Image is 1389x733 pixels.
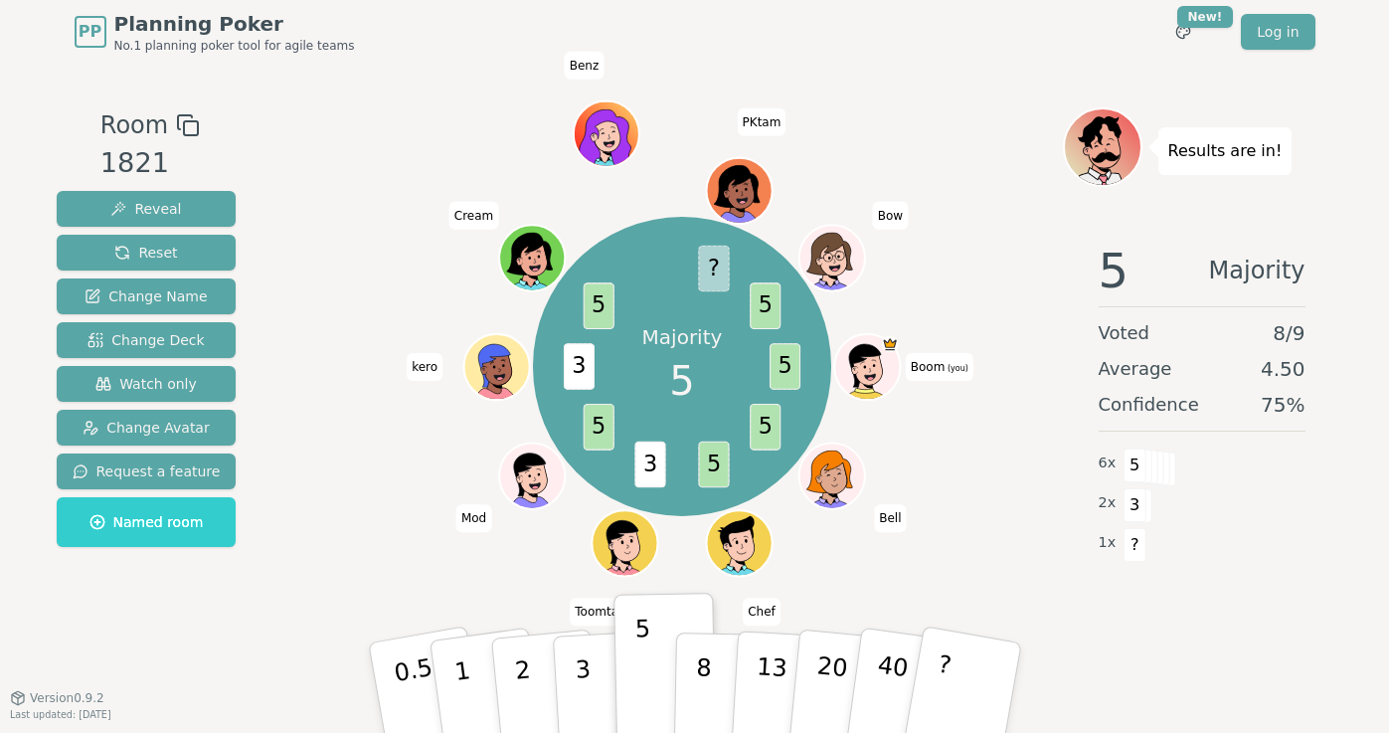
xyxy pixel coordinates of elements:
[85,286,207,306] span: Change Name
[1209,247,1305,294] span: Majority
[945,364,968,373] span: (you)
[836,336,898,398] button: Click to change your avatar
[1099,492,1117,514] span: 2 x
[634,442,665,488] span: 3
[95,374,197,394] span: Watch only
[1261,355,1305,383] span: 4.50
[83,418,210,438] span: Change Avatar
[57,410,237,446] button: Change Avatar
[698,246,729,292] span: ?
[1099,391,1199,419] span: Confidence
[57,278,237,314] button: Change Name
[57,497,237,547] button: Named room
[57,191,237,227] button: Reveal
[564,343,595,390] span: 3
[57,454,237,489] button: Request a feature
[57,366,237,402] button: Watch only
[634,615,651,722] p: 5
[456,504,491,532] span: Click to change your name
[57,235,237,271] button: Reset
[114,10,355,38] span: Planning Poker
[1273,319,1304,347] span: 8 / 9
[1099,247,1129,294] span: 5
[1099,532,1117,554] span: 1 x
[73,461,221,481] span: Request a feature
[570,598,634,626] span: Click to change your name
[1099,319,1150,347] span: Voted
[642,323,723,351] p: Majority
[1124,449,1146,482] span: 5
[1177,6,1234,28] div: New!
[1261,391,1304,419] span: 75 %
[1241,14,1314,50] a: Log in
[1099,453,1117,474] span: 6 x
[100,143,200,184] div: 1821
[57,322,237,358] button: Change Deck
[1124,488,1146,522] span: 3
[75,10,355,54] a: PPPlanning PokerNo.1 planning poker tool for agile teams
[10,709,111,720] span: Last updated: [DATE]
[1124,528,1146,562] span: ?
[698,442,729,488] span: 5
[750,404,781,451] span: 5
[87,330,204,350] span: Change Deck
[750,282,781,329] span: 5
[565,51,605,79] span: Click to change your name
[738,107,786,135] span: Click to change your name
[10,690,104,706] button: Version0.9.2
[1099,355,1172,383] span: Average
[1168,137,1283,165] p: Results are in!
[873,201,908,229] span: Click to change your name
[110,199,181,219] span: Reveal
[584,404,614,451] span: 5
[874,504,906,532] span: Click to change your name
[114,243,177,263] span: Reset
[407,353,442,381] span: Click to change your name
[669,351,694,411] span: 5
[584,282,614,329] span: 5
[1165,14,1201,50] button: New!
[114,38,355,54] span: No.1 planning poker tool for agile teams
[79,20,101,44] span: PP
[882,336,899,353] span: Boom is the host
[100,107,168,143] span: Room
[30,690,104,706] span: Version 0.9.2
[770,343,800,390] span: 5
[449,201,498,229] span: Click to change your name
[743,598,781,626] span: Click to change your name
[89,512,204,532] span: Named room
[906,353,973,381] span: Click to change your name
